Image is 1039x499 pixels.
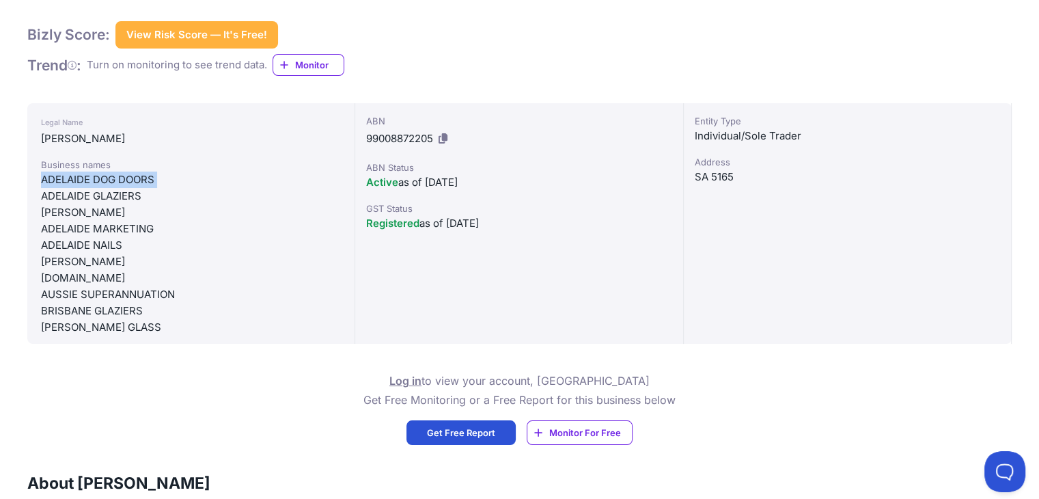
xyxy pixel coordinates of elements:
[41,204,341,221] div: [PERSON_NAME]
[27,25,110,44] h1: Bizly Score:
[41,188,341,204] div: ADELAIDE GLAZIERS
[41,158,341,172] div: Business names
[366,114,671,128] div: ABN
[366,176,398,189] span: Active
[549,426,621,440] span: Monitor For Free
[41,172,341,188] div: ADELAIDE DOG DOORS
[366,215,671,232] div: as of [DATE]
[41,114,341,131] div: Legal Name
[27,472,1012,494] h3: About [PERSON_NAME]
[87,57,267,73] div: Turn on monitoring to see trend data.
[27,56,81,75] h1: Trend :
[295,58,344,72] span: Monitor
[695,114,1000,128] div: Entity Type
[427,426,495,440] span: Get Free Report
[41,303,341,319] div: BRISBANE GLAZIERS
[389,374,421,388] a: Log in
[363,371,676,409] p: to view your account, [GEOGRAPHIC_DATA] Get Free Monitoring or a Free Report for this business below
[695,155,1000,169] div: Address
[41,254,341,270] div: [PERSON_NAME]
[41,131,341,147] div: [PERSON_NAME]
[984,451,1025,492] iframe: Toggle Customer Support
[406,420,516,445] a: Get Free Report
[273,54,344,76] a: Monitor
[366,132,433,145] span: 99008872205
[41,237,341,254] div: ADELAIDE NAILS
[366,161,671,174] div: ABN Status
[366,217,419,230] span: Registered
[41,221,341,237] div: ADELAIDE MARKETING
[695,169,1000,185] div: SA 5165
[41,286,341,303] div: AUSSIE SUPERANNUATION
[41,270,341,286] div: [DOMAIN_NAME]
[695,128,1000,144] div: Individual/Sole Trader
[41,319,341,336] div: [PERSON_NAME] GLASS
[366,174,671,191] div: as of [DATE]
[366,202,671,215] div: GST Status
[115,21,278,49] button: View Risk Score — It's Free!
[527,420,633,445] a: Monitor For Free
